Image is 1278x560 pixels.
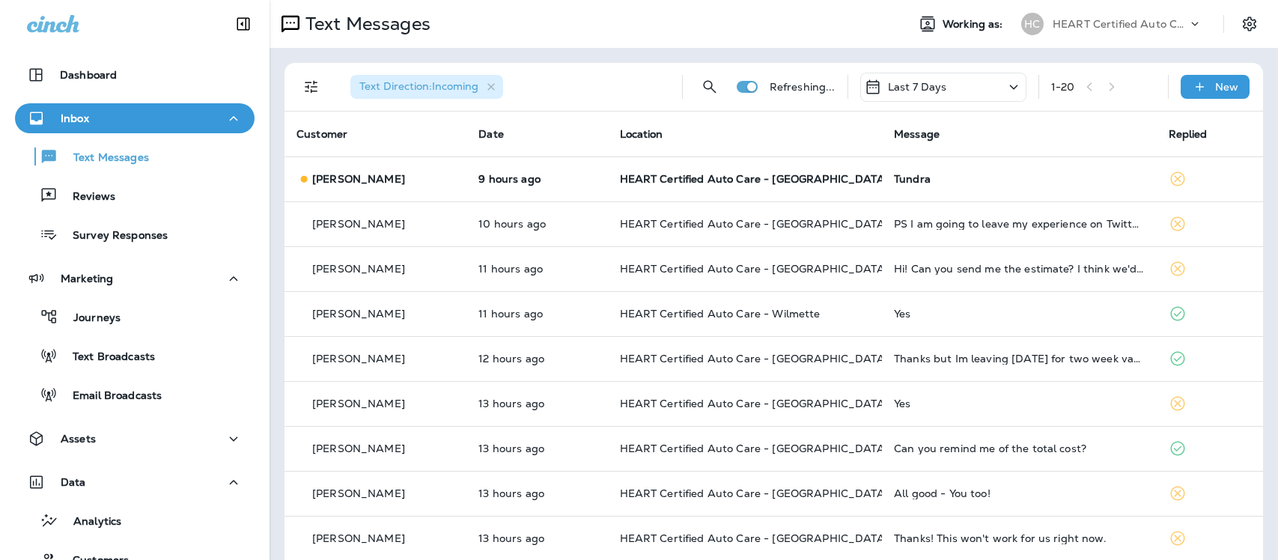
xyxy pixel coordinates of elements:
button: Inbox [15,103,255,133]
span: Replied [1169,127,1208,141]
span: Message [894,127,940,141]
p: Marketing [61,273,113,284]
button: Data [15,467,255,497]
div: Can you remind me of the total cost? [894,442,1145,454]
button: Email Broadcasts [15,379,255,410]
div: PS I am going to leave my experience on Twitter and Facebook. Do you guys charge me $160 to plug ... [894,218,1145,230]
p: Analytics [58,515,121,529]
span: HEART Certified Auto Care - [GEOGRAPHIC_DATA] [620,217,889,231]
p: Sep 22, 2025 03:56 PM [478,353,595,365]
button: Survey Responses [15,219,255,250]
span: Date [478,127,504,141]
div: Text Direction:Incoming [350,75,503,99]
button: Text Broadcasts [15,340,255,371]
p: Sep 22, 2025 04:18 PM [478,308,595,320]
button: Reviews [15,180,255,211]
p: Dashboard [60,69,117,81]
p: Text Messages [58,151,149,165]
p: Refreshing... [770,81,836,93]
p: Sep 22, 2025 02:30 PM [478,487,595,499]
button: Assets [15,424,255,454]
span: HEART Certified Auto Care - [GEOGRAPHIC_DATA] [620,487,889,500]
button: Analytics [15,505,255,536]
p: [PERSON_NAME] [312,263,405,275]
button: Collapse Sidebar [222,9,264,39]
p: HEART Certified Auto Care [1053,18,1187,30]
p: [PERSON_NAME] [312,173,405,185]
div: Thanks but Im leaving tomorrow for two week vacations. I'll called you. [894,353,1145,365]
p: Assets [61,433,96,445]
p: New [1215,81,1238,93]
p: Data [61,476,86,488]
p: [PERSON_NAME] [312,218,405,230]
button: Settings [1236,10,1263,37]
p: Sep 22, 2025 02:04 PM [478,532,595,544]
p: [PERSON_NAME] [312,487,405,499]
p: [PERSON_NAME] [312,353,405,365]
p: Sep 22, 2025 06:42 PM [478,173,595,185]
p: Email Broadcasts [58,389,162,404]
p: Sep 22, 2025 02:35 PM [478,442,595,454]
div: Yes [894,308,1145,320]
div: Tundra [894,173,1145,185]
button: Dashboard [15,60,255,90]
p: Sep 22, 2025 04:52 PM [478,263,595,275]
span: HEART Certified Auto Care - [GEOGRAPHIC_DATA] [620,352,889,365]
p: Text Messages [299,13,430,35]
p: Sep 22, 2025 05:26 PM [478,218,595,230]
p: Journeys [58,311,121,326]
p: Reviews [58,190,115,204]
span: HEART Certified Auto Care - [GEOGRAPHIC_DATA] [620,397,889,410]
span: Customer [296,127,347,141]
div: Yes [894,398,1145,410]
div: Hi! Can you send me the estimate? I think we'd move forward with the work...thanks for reaching out! [894,263,1145,275]
span: HEART Certified Auto Care - [GEOGRAPHIC_DATA] [620,532,889,545]
p: [PERSON_NAME] [312,442,405,454]
div: Thanks! This won't work for us right now. [894,532,1145,544]
p: [PERSON_NAME] [312,398,405,410]
span: HEART Certified Auto Care - [GEOGRAPHIC_DATA] [620,172,889,186]
span: Text Direction : Incoming [359,79,478,93]
p: Sep 22, 2025 02:41 PM [478,398,595,410]
span: HEART Certified Auto Care - Wilmette [620,307,821,320]
span: Location [620,127,663,141]
span: HEART Certified Auto Care - [GEOGRAPHIC_DATA] [620,262,889,276]
p: Survey Responses [58,229,168,243]
p: Last 7 Days [888,81,947,93]
button: Marketing [15,264,255,293]
p: [PERSON_NAME] [312,532,405,544]
button: Journeys [15,301,255,332]
div: 1 - 20 [1051,81,1075,93]
div: HC [1021,13,1044,35]
p: [PERSON_NAME] [312,308,405,320]
p: Text Broadcasts [58,350,155,365]
span: HEART Certified Auto Care - [GEOGRAPHIC_DATA] [620,442,889,455]
p: Inbox [61,112,89,124]
div: All good - You too! [894,487,1145,499]
button: Filters [296,72,326,102]
button: Search Messages [695,72,725,102]
button: Text Messages [15,141,255,172]
span: Working as: [943,18,1006,31]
